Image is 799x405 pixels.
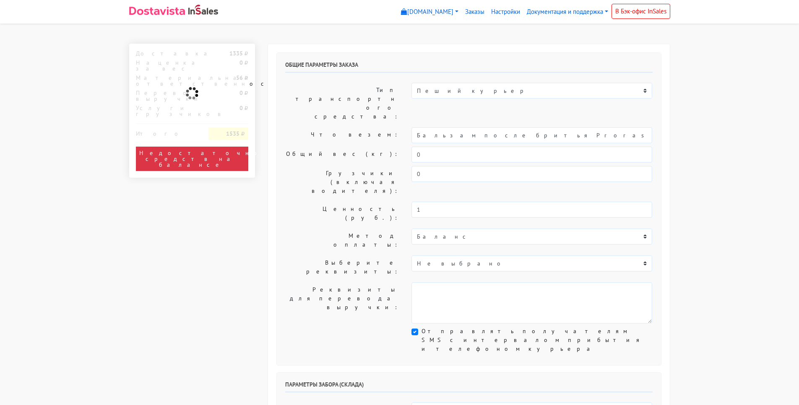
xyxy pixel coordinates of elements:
a: Заказы [462,4,488,20]
label: Тип транспортного средства: [279,83,406,124]
a: Документация и поддержка [523,4,612,20]
label: Ценность (руб.): [279,202,406,225]
a: Настройки [488,4,523,20]
label: Отправлять получателям SMS с интервалом прибытия и телефоном курьера [422,327,652,353]
img: Dostavista - срочная курьерская служба доставки [129,7,185,15]
a: В Бэк-офис InSales [612,4,670,19]
strong: 1335 [229,50,243,57]
h6: Общие параметры заказа [285,61,653,73]
label: Грузчики (включая водителя): [279,166,406,198]
div: Материальная ответственность [130,75,203,87]
label: Выберите реквизиты: [279,255,406,279]
a: [DOMAIN_NAME] [398,4,462,20]
div: Недостаточно средств на балансе [136,147,248,171]
label: Реквизиты для перевода выручки: [279,282,406,323]
div: Перевод выручки [130,90,203,102]
div: Услуги грузчиков [130,105,203,117]
img: ajax-loader.gif [185,86,200,101]
h6: Параметры забора (склада) [285,381,653,392]
img: InSales [188,5,219,15]
label: Метод оплаты: [279,229,406,252]
div: Доставка [130,50,203,56]
div: Наценка за вес [130,60,203,71]
label: Общий вес (кг): [279,147,406,163]
label: Что везем: [279,127,406,143]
